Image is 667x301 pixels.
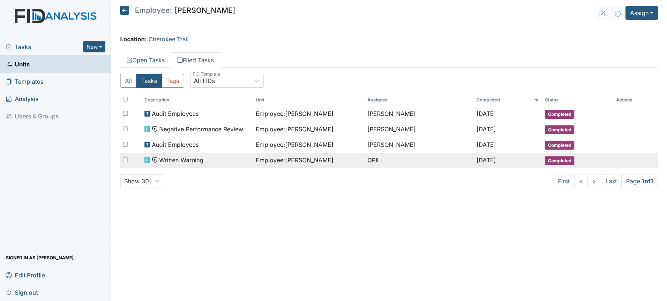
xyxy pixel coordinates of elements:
a: Tasks [6,42,83,51]
strong: Location: [120,35,147,43]
span: [DATE] [477,141,496,148]
button: Tasks [136,74,162,88]
div: Show 30 [124,177,149,186]
button: Tags [161,74,184,88]
td: [PERSON_NAME] [364,137,474,153]
span: Analysis [6,93,39,104]
span: [DATE] [477,156,496,164]
span: Completed [545,156,575,165]
td: [PERSON_NAME] [364,122,474,137]
span: [DATE] [477,110,496,117]
span: Units [6,58,30,70]
span: Audit Employees [152,109,199,118]
span: Employee : [PERSON_NAME] [256,156,334,165]
span: Written Warning [159,156,203,165]
span: Employee : [PERSON_NAME] [256,140,334,149]
a: < [575,174,588,188]
a: Cherokee Trail [149,35,189,43]
span: Employee : [PERSON_NAME] [256,109,334,118]
th: Toggle SortBy [542,94,614,106]
span: Negative Performance Review [159,125,243,134]
th: Actions [614,94,650,106]
span: [DATE] [477,125,496,133]
button: Assign [626,6,658,20]
a: Filed Tasks [171,52,220,68]
a: Last [601,174,622,188]
td: QPII [364,153,474,168]
span: Templates [6,76,43,87]
span: Completed [545,141,575,150]
div: Type filter [120,74,184,88]
span: Employee: [135,7,172,14]
span: Sign out [6,287,38,298]
span: Audit Employees [152,140,199,149]
input: Toggle All Rows Selected [123,97,128,101]
td: [PERSON_NAME] [364,106,474,122]
span: Edit Profile [6,269,45,281]
span: Employee : [PERSON_NAME] [256,125,334,134]
h5: [PERSON_NAME] [120,6,235,15]
th: Toggle SortBy [253,94,365,106]
th: Toggle SortBy [142,94,253,106]
span: Completed [545,125,575,134]
a: > [588,174,601,188]
nav: task-pagination [553,174,658,188]
a: Open Tasks [120,52,171,68]
button: All [120,74,137,88]
th: Toggle SortBy [474,94,542,106]
span: Completed [545,110,575,119]
button: New [83,41,105,52]
th: Assignee [364,94,474,106]
span: Page [622,174,658,188]
span: Signed in as [PERSON_NAME] [6,252,74,263]
div: Filed Tasks [120,74,658,188]
a: First [553,174,575,188]
div: All FIDs [194,76,215,85]
strong: 1 of 1 [642,177,653,185]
